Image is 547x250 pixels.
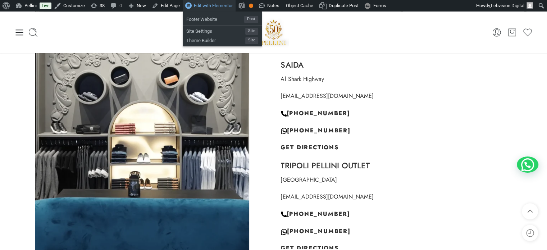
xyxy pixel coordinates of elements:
[281,160,529,171] h4: Tripoli Pellini Outlet
[183,26,262,35] a: Site SettingsSite
[523,27,533,37] a: Wishlist
[186,14,244,23] span: Footer Website
[281,74,529,84] p: Al Shark Highway
[281,175,529,185] p: [GEOGRAPHIC_DATA]
[194,3,233,8] span: Edit with Elementor
[258,17,289,47] a: Pellini -
[281,92,374,100] a: [EMAIL_ADDRESS][DOMAIN_NAME]
[244,16,258,23] span: Post
[281,143,339,151] a: GET DIRECTIONS
[249,4,253,8] div: OK
[281,126,351,135] a: [PHONE_NUMBER]
[281,210,350,218] a: [PHONE_NUMBER]
[492,27,502,37] a: My Account
[258,17,289,47] img: Pellini
[186,35,245,44] span: Theme Builder
[281,59,529,71] h4: Saida
[40,3,51,9] a: Live
[186,26,245,35] span: Site Settings
[491,3,524,8] span: Lebvision Digital
[183,35,262,44] a: Theme BuilderSite
[183,14,262,23] a: Footer WebsitePost
[507,27,517,37] a: Cart
[245,28,258,35] span: Site
[281,227,351,235] a: [PHONE_NUMBER]
[281,109,350,117] a: [PHONE_NUMBER]
[281,192,374,201] a: [EMAIL_ADDRESS][DOMAIN_NAME]
[245,37,258,44] span: Site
